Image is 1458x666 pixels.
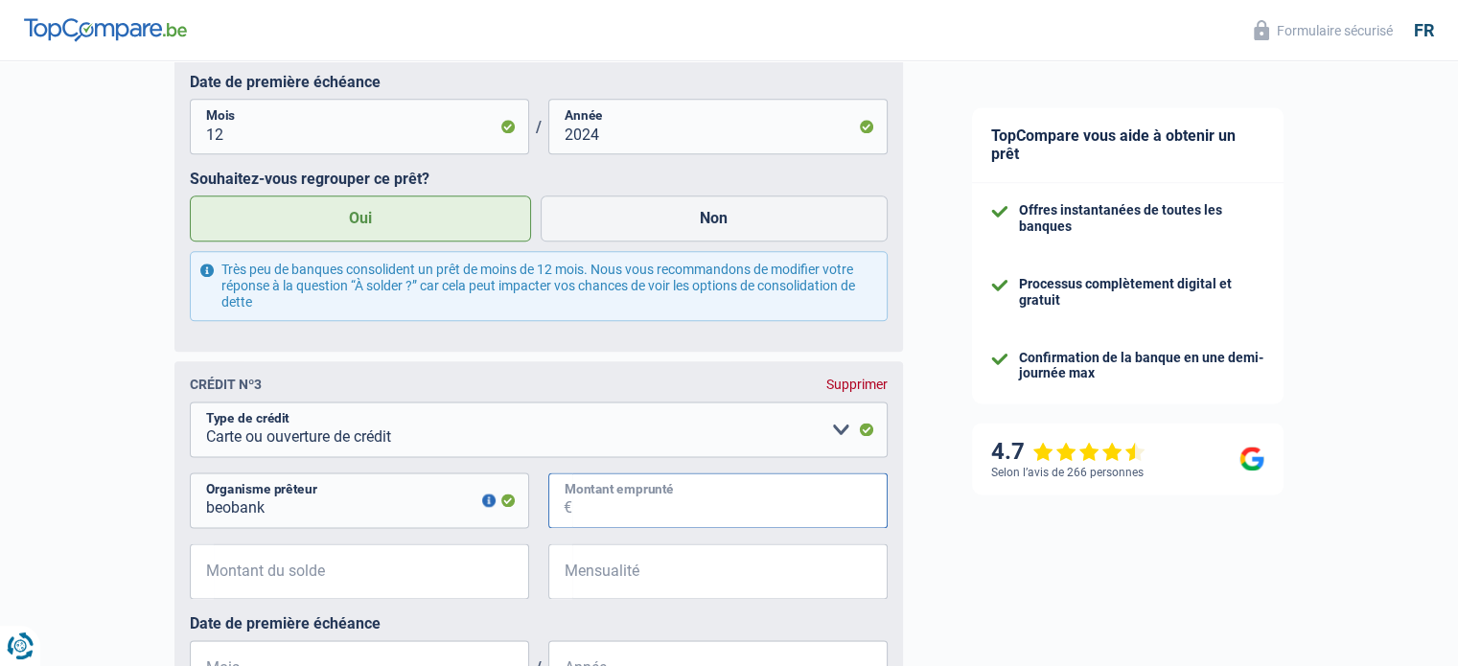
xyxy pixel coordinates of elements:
[190,614,888,632] label: Date de première échéance
[190,170,888,188] label: Souhaitez-vous regrouper ce prêt?
[1019,350,1264,382] div: Confirmation de la banque en une demi-journée max
[972,107,1284,183] div: TopCompare vous aide à obtenir un prêt
[190,377,262,392] div: Crédit nº3
[190,73,888,91] label: Date de première échéance
[529,118,548,136] span: /
[548,543,572,599] span: €
[991,438,1146,466] div: 4.7
[826,377,888,392] div: Supprimer
[548,99,888,154] input: AAAA
[1242,14,1404,46] button: Formulaire sécurisé
[548,472,572,528] span: €
[541,195,888,241] label: Non
[190,195,532,241] label: Oui
[1019,202,1264,235] div: Offres instantanées de toutes les banques
[190,251,888,320] div: Très peu de banques consolident un prêt de moins de 12 mois. Nous vous recommandons de modifier v...
[991,466,1144,479] div: Selon l’avis de 266 personnes
[24,18,187,41] img: TopCompare Logo
[1019,276,1264,309] div: Processus complètement digital et gratuit
[190,99,529,154] input: MM
[190,543,214,599] span: €
[1414,20,1434,41] div: fr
